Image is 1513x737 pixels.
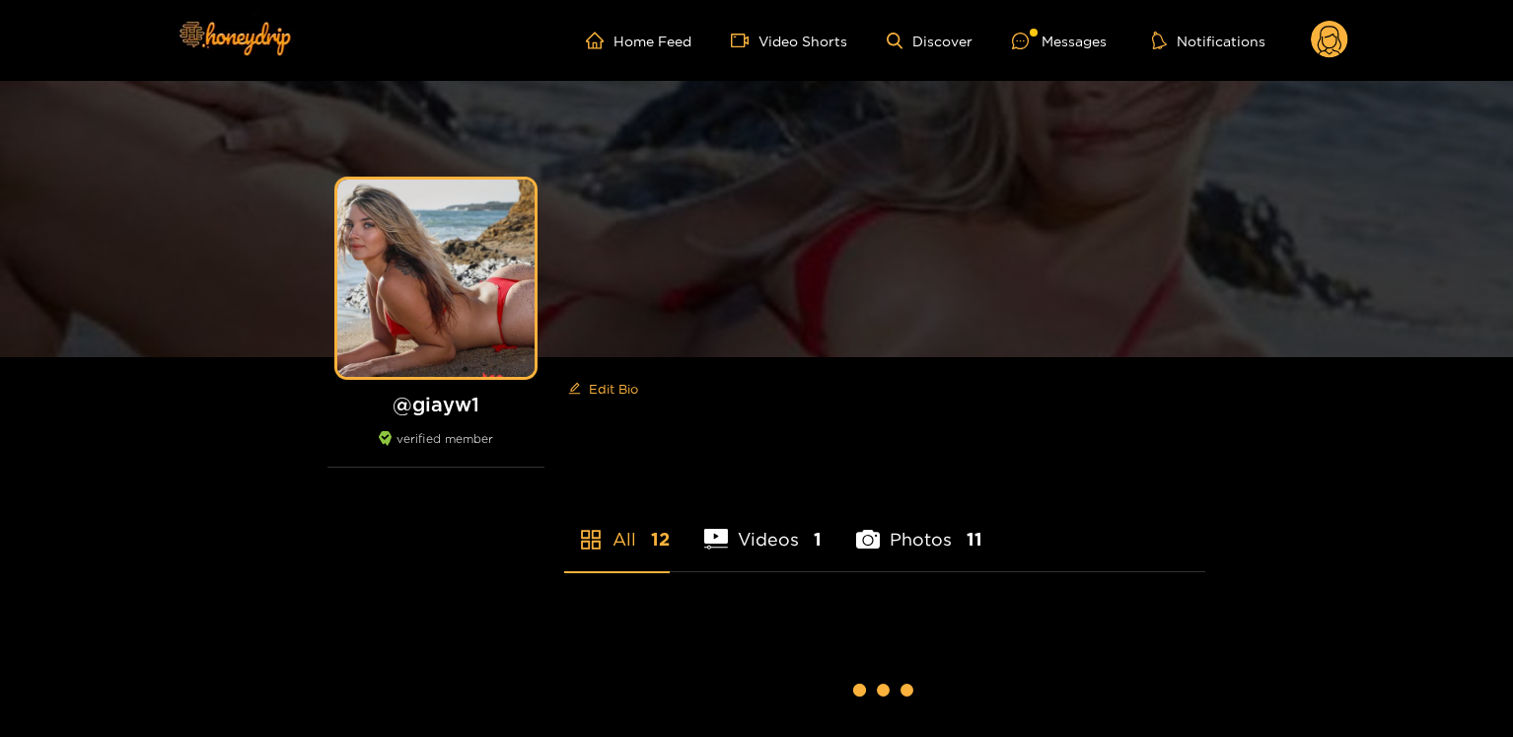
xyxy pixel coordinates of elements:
[967,527,982,552] span: 11
[1146,31,1271,50] button: Notifications
[1012,30,1107,52] div: Messages
[586,32,691,49] a: Home Feed
[731,32,847,49] a: Video Shorts
[579,528,603,552] span: appstore
[589,379,638,399] span: Edit Bio
[651,527,670,552] span: 12
[856,482,982,571] li: Photos
[887,33,973,49] a: Discover
[568,382,581,397] span: edit
[564,373,642,405] button: editEdit Bio
[704,482,822,571] li: Videos
[564,482,670,571] li: All
[814,527,822,552] span: 1
[327,431,544,468] div: verified member
[586,32,613,49] span: home
[731,32,758,49] span: video-camera
[327,392,544,416] h1: @ giayw1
